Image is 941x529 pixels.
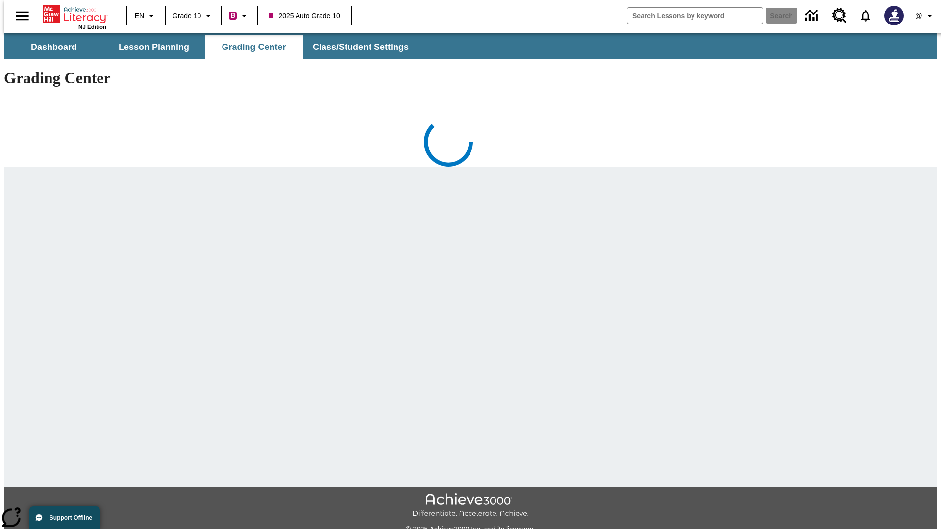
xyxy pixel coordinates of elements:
[105,35,203,59] button: Lesson Planning
[43,4,106,24] a: Home
[4,33,937,59] div: SubNavbar
[269,11,340,21] span: 2025 Auto Grade 10
[29,506,100,529] button: Support Offline
[169,7,218,24] button: Grade: Grade 10, Select a grade
[225,7,254,24] button: Boost Class color is violet red. Change class color
[884,6,904,25] img: Avatar
[222,42,286,53] span: Grading Center
[915,11,922,21] span: @
[4,35,418,59] div: SubNavbar
[313,42,409,53] span: Class/Student Settings
[799,2,826,29] a: Data Center
[305,35,417,59] button: Class/Student Settings
[5,35,103,59] button: Dashboard
[78,24,106,30] span: NJ Edition
[135,11,144,21] span: EN
[31,42,77,53] span: Dashboard
[50,514,92,521] span: Support Offline
[119,42,189,53] span: Lesson Planning
[8,1,37,30] button: Open side menu
[412,493,529,518] img: Achieve3000 Differentiate Accelerate Achieve
[205,35,303,59] button: Grading Center
[43,3,106,30] div: Home
[4,69,937,87] h1: Grading Center
[826,2,853,29] a: Resource Center, Will open in new tab
[130,7,162,24] button: Language: EN, Select a language
[878,3,910,28] button: Select a new avatar
[853,3,878,28] a: Notifications
[627,8,763,24] input: search field
[910,7,941,24] button: Profile/Settings
[173,11,201,21] span: Grade 10
[230,9,235,22] span: B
